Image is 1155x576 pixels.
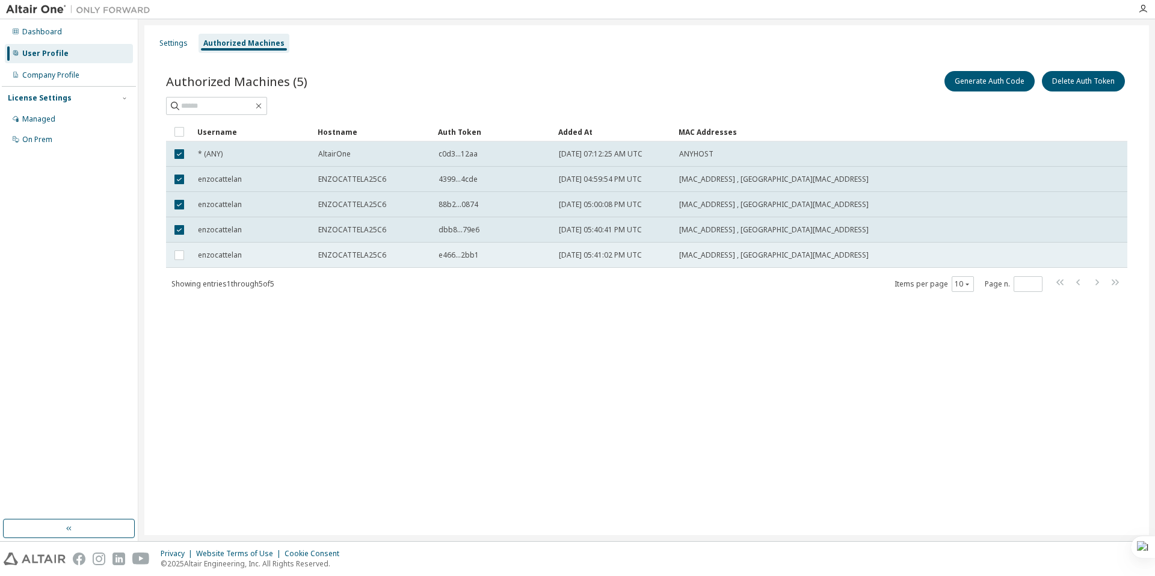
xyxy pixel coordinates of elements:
[318,149,351,159] span: AltairOne
[198,250,242,260] span: enzocattelan
[439,200,478,209] span: 88b2...0874
[73,553,85,565] img: facebook.svg
[679,200,869,209] span: [MAC_ADDRESS] , [GEOGRAPHIC_DATA][MAC_ADDRESS]
[955,279,971,289] button: 10
[22,114,55,124] div: Managed
[318,250,386,260] span: ENZOCATTELA25C6
[198,149,223,159] span: * (ANY)
[22,135,52,144] div: On Prem
[558,122,669,141] div: Added At
[559,175,642,184] span: [DATE] 04:59:54 PM UTC
[8,93,72,103] div: License Settings
[6,4,156,16] img: Altair One
[198,225,242,235] span: enzocattelan
[197,122,308,141] div: Username
[196,549,285,559] div: Website Terms of Use
[22,49,69,58] div: User Profile
[93,553,105,565] img: instagram.svg
[439,149,478,159] span: c0d3...12aa
[22,70,79,80] div: Company Profile
[159,39,188,48] div: Settings
[439,225,479,235] span: dbb8...79e6
[285,549,346,559] div: Cookie Consent
[559,225,642,235] span: [DATE] 05:40:41 PM UTC
[438,122,549,141] div: Auth Token
[559,149,642,159] span: [DATE] 07:12:25 AM UTC
[318,175,386,184] span: ENZOCATTELA25C6
[1042,71,1125,91] button: Delete Auth Token
[679,175,869,184] span: [MAC_ADDRESS] , [GEOGRAPHIC_DATA][MAC_ADDRESS]
[439,175,478,184] span: 4399...4cde
[679,149,713,159] span: ANYHOST
[198,200,242,209] span: enzocattelan
[439,250,479,260] span: e466...2bb1
[132,553,150,565] img: youtube.svg
[161,559,346,569] p: © 2025 Altair Engineering, Inc. All Rights Reserved.
[318,225,386,235] span: ENZOCATTELA25C6
[161,549,196,559] div: Privacy
[171,279,274,289] span: Showing entries 1 through 5 of 5
[318,200,386,209] span: ENZOCATTELA25C6
[203,39,285,48] div: Authorized Machines
[679,250,869,260] span: [MAC_ADDRESS] , [GEOGRAPHIC_DATA][MAC_ADDRESS]
[679,122,1001,141] div: MAC Addresses
[895,276,974,292] span: Items per page
[559,200,642,209] span: [DATE] 05:00:08 PM UTC
[318,122,428,141] div: Hostname
[112,553,125,565] img: linkedin.svg
[559,250,642,260] span: [DATE] 05:41:02 PM UTC
[944,71,1035,91] button: Generate Auth Code
[679,225,869,235] span: [MAC_ADDRESS] , [GEOGRAPHIC_DATA][MAC_ADDRESS]
[166,73,307,90] span: Authorized Machines (5)
[22,27,62,37] div: Dashboard
[198,175,242,184] span: enzocattelan
[4,553,66,565] img: altair_logo.svg
[985,276,1043,292] span: Page n.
